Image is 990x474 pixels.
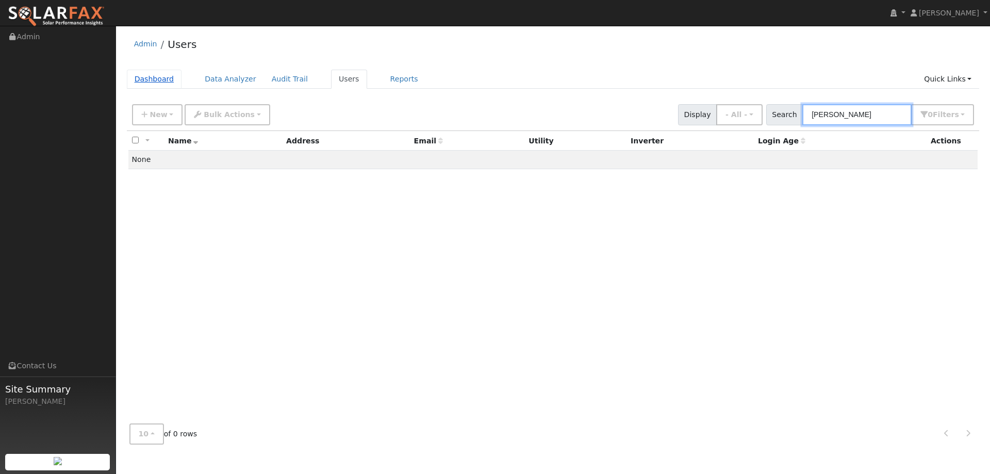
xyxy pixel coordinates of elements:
span: Days since last login [758,137,805,145]
input: Search [802,104,912,125]
a: Data Analyzer [197,70,264,89]
div: Address [286,136,406,146]
a: Admin [134,40,157,48]
a: Reports [383,70,426,89]
img: retrieve [54,457,62,465]
button: New [132,104,183,125]
span: of 0 rows [129,423,197,445]
div: Actions [931,136,974,146]
a: Quick Links [916,70,979,89]
button: 0Filters [911,104,974,125]
img: SolarFax [8,6,105,27]
div: Utility [529,136,623,146]
button: 10 [129,423,164,445]
span: Bulk Actions [204,110,255,119]
span: [PERSON_NAME] [919,9,979,17]
a: Users [168,38,196,51]
a: Users [331,70,367,89]
span: Search [766,104,803,125]
span: Display [678,104,717,125]
span: 10 [139,430,149,438]
span: Email [414,137,443,145]
a: Dashboard [127,70,182,89]
span: Filter [933,110,959,119]
td: None [128,151,978,169]
span: New [150,110,167,119]
div: [PERSON_NAME] [5,396,110,407]
span: s [954,110,959,119]
button: - All - [716,104,763,125]
button: Bulk Actions [185,104,270,125]
span: Site Summary [5,382,110,396]
span: Name [168,137,199,145]
a: Audit Trail [264,70,316,89]
div: Inverter [631,136,751,146]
